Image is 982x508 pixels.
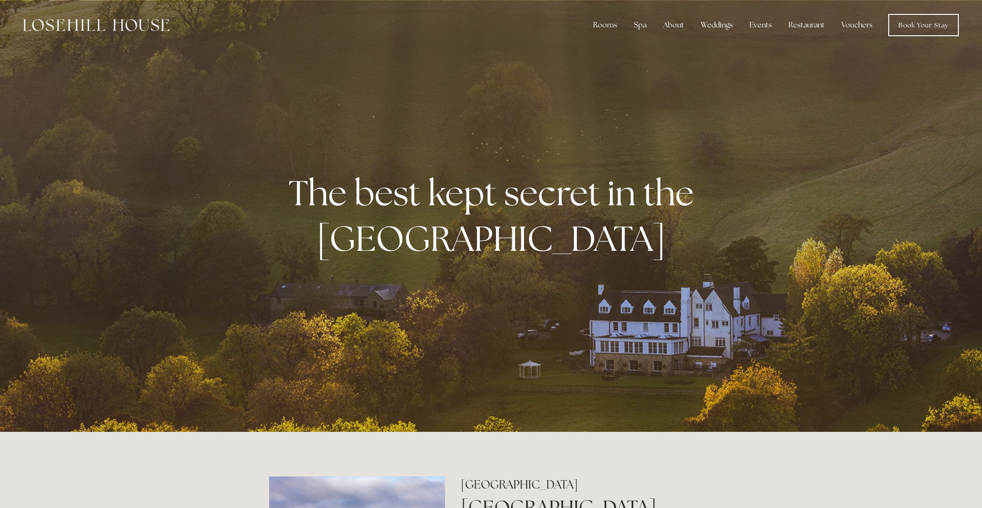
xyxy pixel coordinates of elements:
[693,16,740,34] div: Weddings
[834,16,880,34] a: Vouchers
[23,19,169,31] img: Losehill House
[656,16,691,34] div: About
[586,16,625,34] div: Rooms
[888,14,959,36] a: Book Your Stay
[742,16,779,34] div: Events
[781,16,832,34] div: Restaurant
[461,476,713,493] h2: [GEOGRAPHIC_DATA]
[289,170,701,261] strong: The best kept secret in the [GEOGRAPHIC_DATA]
[627,16,654,34] div: Spa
